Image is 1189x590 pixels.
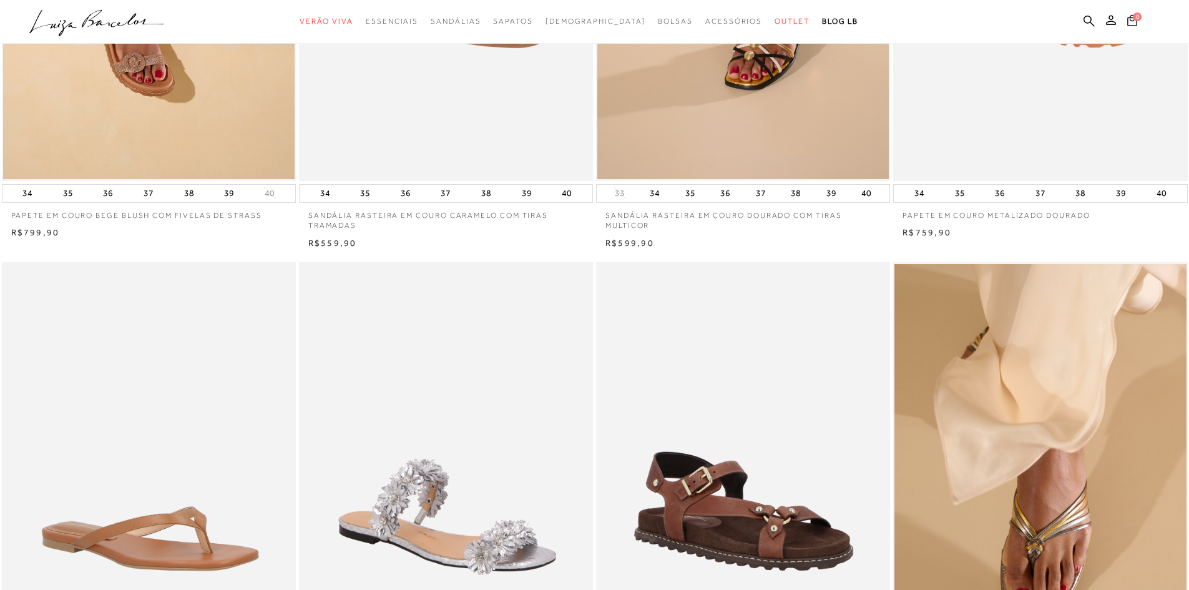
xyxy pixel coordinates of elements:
[431,10,481,33] a: categoryNavScreenReaderText
[316,185,334,202] button: 34
[300,17,353,26] span: Verão Viva
[11,227,60,237] span: R$799,90
[682,185,699,202] button: 35
[220,185,238,202] button: 39
[787,185,805,202] button: 38
[705,17,762,26] span: Acessórios
[646,185,663,202] button: 34
[1123,14,1141,31] button: 0
[59,185,77,202] button: 35
[546,10,646,33] a: noSubCategoriesText
[611,187,629,199] button: 33
[180,185,198,202] button: 38
[775,10,810,33] a: categoryNavScreenReaderText
[858,185,875,202] button: 40
[752,185,770,202] button: 37
[493,10,532,33] a: categoryNavScreenReaderText
[518,185,536,202] button: 39
[546,17,646,26] span: [DEMOGRAPHIC_DATA]
[705,10,762,33] a: categoryNavScreenReaderText
[431,17,481,26] span: Sandálias
[437,185,454,202] button: 37
[717,185,734,202] button: 36
[366,17,418,26] span: Essenciais
[605,238,654,248] span: R$599,90
[893,203,1187,221] a: PAPETE EM COURO METALIZADO DOURADO
[991,185,1009,202] button: 36
[1032,185,1049,202] button: 37
[261,187,278,199] button: 40
[397,185,414,202] button: 36
[775,17,810,26] span: Outlet
[822,17,858,26] span: BLOG LB
[823,185,840,202] button: 39
[366,10,418,33] a: categoryNavScreenReaderText
[658,10,693,33] a: categoryNavScreenReaderText
[477,185,495,202] button: 38
[308,238,357,248] span: R$559,90
[658,17,693,26] span: Bolsas
[356,185,374,202] button: 35
[2,203,296,221] a: PAPETE EM COURO BEGE BLUSH COM FIVELAS DE STRASS
[299,203,593,232] a: SANDÁLIA RASTEIRA EM COURO CARAMELO COM TIRAS TRAMADAS
[1133,12,1142,21] span: 0
[951,185,969,202] button: 35
[596,203,890,232] a: SANDÁLIA RASTEIRA EM COURO DOURADO COM TIRAS MULTICOR
[911,185,928,202] button: 34
[558,185,575,202] button: 40
[1112,185,1130,202] button: 39
[1072,185,1089,202] button: 38
[493,17,532,26] span: Sapatos
[903,227,951,237] span: R$759,90
[300,10,353,33] a: categoryNavScreenReaderText
[1153,185,1170,202] button: 40
[19,185,36,202] button: 34
[822,10,858,33] a: BLOG LB
[140,185,157,202] button: 37
[99,185,117,202] button: 36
